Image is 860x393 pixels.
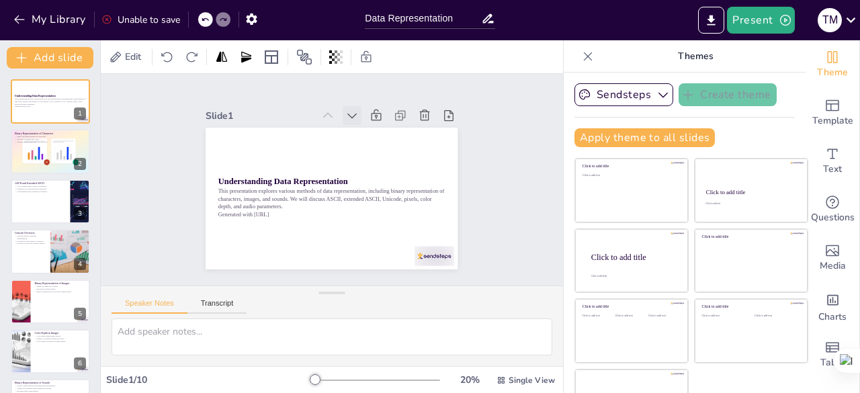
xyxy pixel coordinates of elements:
[74,208,86,220] div: 3
[705,202,795,205] div: Click to add text
[591,252,677,261] div: Click to add title
[574,128,715,147] button: Apply theme to all slides
[806,185,859,234] div: Get real-time input from your audience
[74,258,86,270] div: 4
[706,189,795,195] div: Click to add title
[15,185,67,187] p: ASCII assigns binary values to characters.
[365,9,480,28] input: Insert title
[34,281,86,286] p: Binary Representation of Images
[15,98,86,105] p: This presentation explores various methods of data representation, including binary representatio...
[34,340,86,343] p: Color depth is essential for digital media.
[15,231,46,235] p: Unicode Overview
[806,137,859,185] div: Add text boxes
[15,235,46,240] p: Unicode ensures consistent representation.
[112,299,187,314] button: Speaker Notes
[15,132,86,136] p: Binary Representation of Characters
[454,374,486,386] div: 20 %
[591,274,676,277] div: Click to add body
[820,355,845,370] span: Table
[811,210,855,225] span: Questions
[574,83,673,106] button: Sendsteps
[818,310,847,324] span: Charts
[296,49,312,65] span: Position
[187,299,247,314] button: Transcript
[648,314,679,318] div: Click to add text
[34,331,86,335] p: Color Depth in Images
[702,314,744,318] div: Click to add text
[615,314,646,318] div: Click to add text
[15,190,67,193] p: Understanding these standards is essential.
[817,65,848,80] span: Theme
[806,234,859,282] div: Add images, graphics, shapes or video
[15,243,46,245] p: Unicode is critical for modern software.
[106,374,311,386] div: Slide 1 / 10
[261,46,282,68] div: Layout
[11,229,90,273] div: 4
[11,79,90,124] div: 1
[11,279,90,324] div: 5
[806,282,859,331] div: Add charts and graphs
[583,164,679,169] div: Click to add title
[679,83,777,106] button: Create theme
[806,89,859,137] div: Add ready made slides
[74,357,86,369] div: 6
[34,335,86,338] p: Color depth defines image quality.
[34,288,86,290] p: Resolution impacts quality.
[218,177,348,186] strong: Understanding Data Representation
[15,138,86,140] p: The ASCII standard uses 7 bits.
[15,385,86,388] p: Sound is represented through amplitude and frequency.
[11,179,90,224] div: 3
[34,290,86,293] p: Binary representation is crucial for digital media.
[122,50,144,63] span: Edit
[755,314,797,318] div: Click to add text
[818,7,842,34] button: T M
[34,337,86,340] p: Higher color depths require more data.
[702,304,798,309] div: Click to add title
[702,234,798,239] div: Click to add title
[818,8,842,32] div: T M
[806,40,859,89] div: Change the overall theme
[74,158,86,170] div: 2
[34,285,86,288] p: Images are made up of pixels.
[820,259,846,273] span: Media
[15,390,86,392] p: Bit depth affects audio quality.
[599,40,792,73] p: Themes
[823,162,842,177] span: Text
[218,211,445,219] p: Generated with [URL]
[698,7,724,34] button: Export to PowerPoint
[583,304,679,309] div: Click to add title
[15,135,86,138] p: Binary encoding standards are important.
[206,110,312,122] div: Slide 1
[806,331,859,379] div: Add a table
[15,105,86,108] p: Generated with [URL]
[15,140,86,142] p: Unicode supports over a million characters.
[583,174,679,177] div: Click to add text
[583,314,613,318] div: Click to add text
[11,129,90,173] div: 2
[74,107,86,120] div: 1
[101,13,180,26] div: Unable to save
[727,7,794,34] button: Present
[15,95,56,97] strong: Understanding Data Representation
[74,308,86,320] div: 5
[11,329,90,374] div: 6
[15,388,86,390] p: Sample rate measures sound samples per second.
[15,181,67,185] p: ASCII and Extended ASCII
[10,9,91,30] button: My Library
[509,375,555,386] span: Single View
[15,187,67,190] p: Extended ASCII includes more characters.
[218,187,445,211] p: This presentation explores various methods of data representation, including binary representatio...
[7,47,93,69] button: Add slide
[15,382,86,386] p: Binary Representation of Sounds
[812,114,853,128] span: Template
[15,240,46,243] p: It supports a wide range of characters.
